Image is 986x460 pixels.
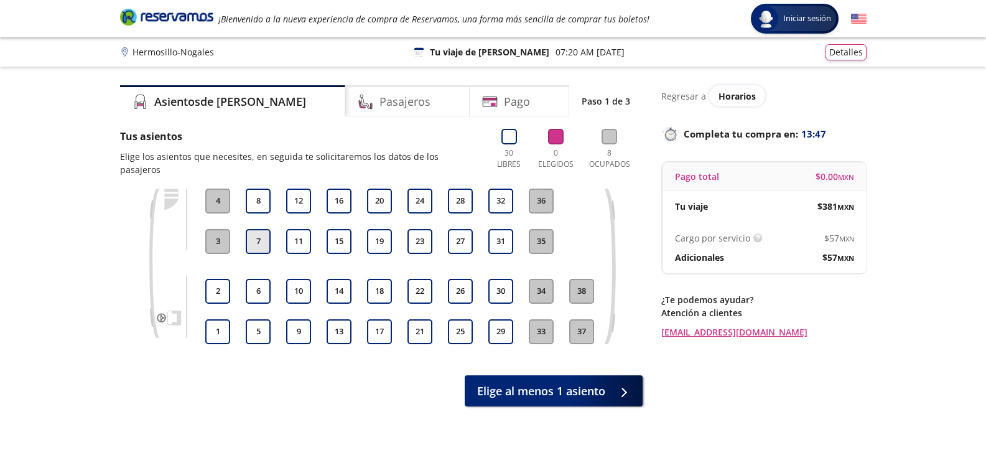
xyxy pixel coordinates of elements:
span: $ 57 [822,251,854,264]
button: 31 [488,229,513,254]
button: 37 [569,319,594,344]
button: 25 [448,319,473,344]
p: Tu viaje de [PERSON_NAME] [430,45,549,59]
button: 29 [488,319,513,344]
span: $ 0.00 [816,170,854,183]
button: 5 [246,319,271,344]
span: $ 381 [817,200,854,213]
button: 26 [448,279,473,304]
p: Tu viaje [675,200,708,213]
a: Brand Logo [120,7,213,30]
button: 22 [407,279,432,304]
button: English [851,11,867,27]
button: 11 [286,229,311,254]
p: Hermosillo - Nogales [133,45,214,59]
button: 18 [367,279,392,304]
button: 16 [327,189,351,214]
p: Paso 1 de 3 [582,95,630,108]
span: Elige al menos 1 asiento [477,383,605,400]
p: Cargo por servicio [675,232,750,245]
button: 23 [407,229,432,254]
button: 6 [246,279,271,304]
button: 12 [286,189,311,214]
em: ¡Bienvenido a la nueva experiencia de compra de Reservamos, una forma más sencilla de comprar tus... [218,13,649,25]
small: MXN [837,202,854,212]
span: Horarios [719,90,756,102]
small: MXN [837,253,854,263]
span: Iniciar sesión [778,12,836,25]
button: 7 [246,229,271,254]
small: MXN [839,234,854,243]
button: 24 [407,189,432,214]
p: 30 Libres [492,148,526,170]
button: 28 [448,189,473,214]
button: 32 [488,189,513,214]
p: Atención a clientes [661,306,867,319]
button: 2 [205,279,230,304]
button: 8 [246,189,271,214]
button: 10 [286,279,311,304]
p: Regresar a [661,90,706,103]
button: 21 [407,319,432,344]
p: 07:20 AM [DATE] [556,45,625,59]
p: Tus asientos [120,129,480,144]
div: Regresar a ver horarios [661,85,867,106]
button: 14 [327,279,351,304]
p: Pago total [675,170,719,183]
h4: Pago [504,93,530,110]
h4: Pasajeros [379,93,430,110]
h4: Asientos de [PERSON_NAME] [154,93,306,110]
button: 4 [205,189,230,214]
button: 1 [205,319,230,344]
p: Elige los asientos que necesites, en seguida te solicitaremos los datos de los pasajeros [120,150,480,176]
button: 34 [529,279,554,304]
button: Elige al menos 1 asiento [465,375,643,406]
button: 36 [529,189,554,214]
button: 17 [367,319,392,344]
button: 27 [448,229,473,254]
p: 0 Elegidos [535,148,577,170]
small: MXN [838,172,854,182]
p: ¿Te podemos ayudar? [661,293,867,306]
a: [EMAIL_ADDRESS][DOMAIN_NAME] [661,326,867,339]
button: 3 [205,229,230,254]
button: 9 [286,319,311,344]
button: 19 [367,229,392,254]
button: Detalles [826,44,867,60]
iframe: Messagebird Livechat Widget [914,388,974,448]
button: 13 [327,319,351,344]
button: 30 [488,279,513,304]
span: 13:47 [801,127,826,141]
span: $ 57 [824,232,854,245]
button: 20 [367,189,392,214]
i: Brand Logo [120,7,213,26]
button: 35 [529,229,554,254]
p: 8 Ocupados [586,148,633,170]
button: 33 [529,319,554,344]
button: 15 [327,229,351,254]
p: Adicionales [675,251,724,264]
button: 38 [569,279,594,304]
p: Completa tu compra en : [661,125,867,143]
